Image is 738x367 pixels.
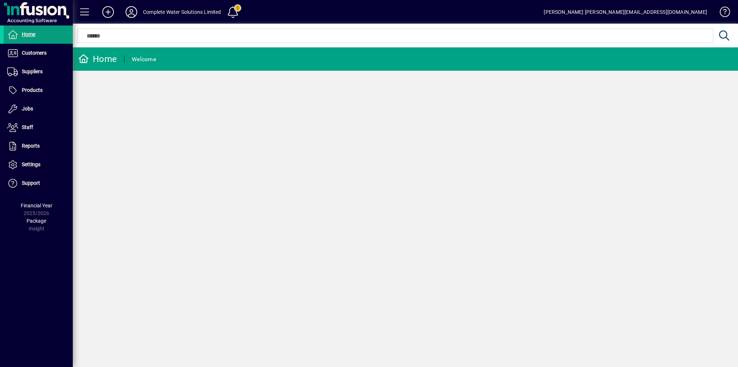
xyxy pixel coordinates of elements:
[4,44,73,62] a: Customers
[714,1,729,25] a: Knowledge Base
[544,6,707,18] div: [PERSON_NAME] [PERSON_NAME][EMAIL_ADDRESS][DOMAIN_NAME]
[143,6,221,18] div: Complete Water Solutions Limited
[22,124,33,130] span: Staff
[22,106,33,112] span: Jobs
[22,69,43,74] span: Suppliers
[4,118,73,137] a: Staff
[120,5,143,19] button: Profile
[132,54,156,65] div: Welcome
[22,161,40,167] span: Settings
[4,174,73,192] a: Support
[27,218,46,224] span: Package
[22,31,35,37] span: Home
[96,5,120,19] button: Add
[4,63,73,81] a: Suppliers
[4,137,73,155] a: Reports
[22,87,43,93] span: Products
[22,143,40,149] span: Reports
[21,203,52,208] span: Financial Year
[22,50,47,56] span: Customers
[22,180,40,186] span: Support
[78,53,117,65] div: Home
[4,100,73,118] a: Jobs
[4,156,73,174] a: Settings
[4,81,73,99] a: Products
